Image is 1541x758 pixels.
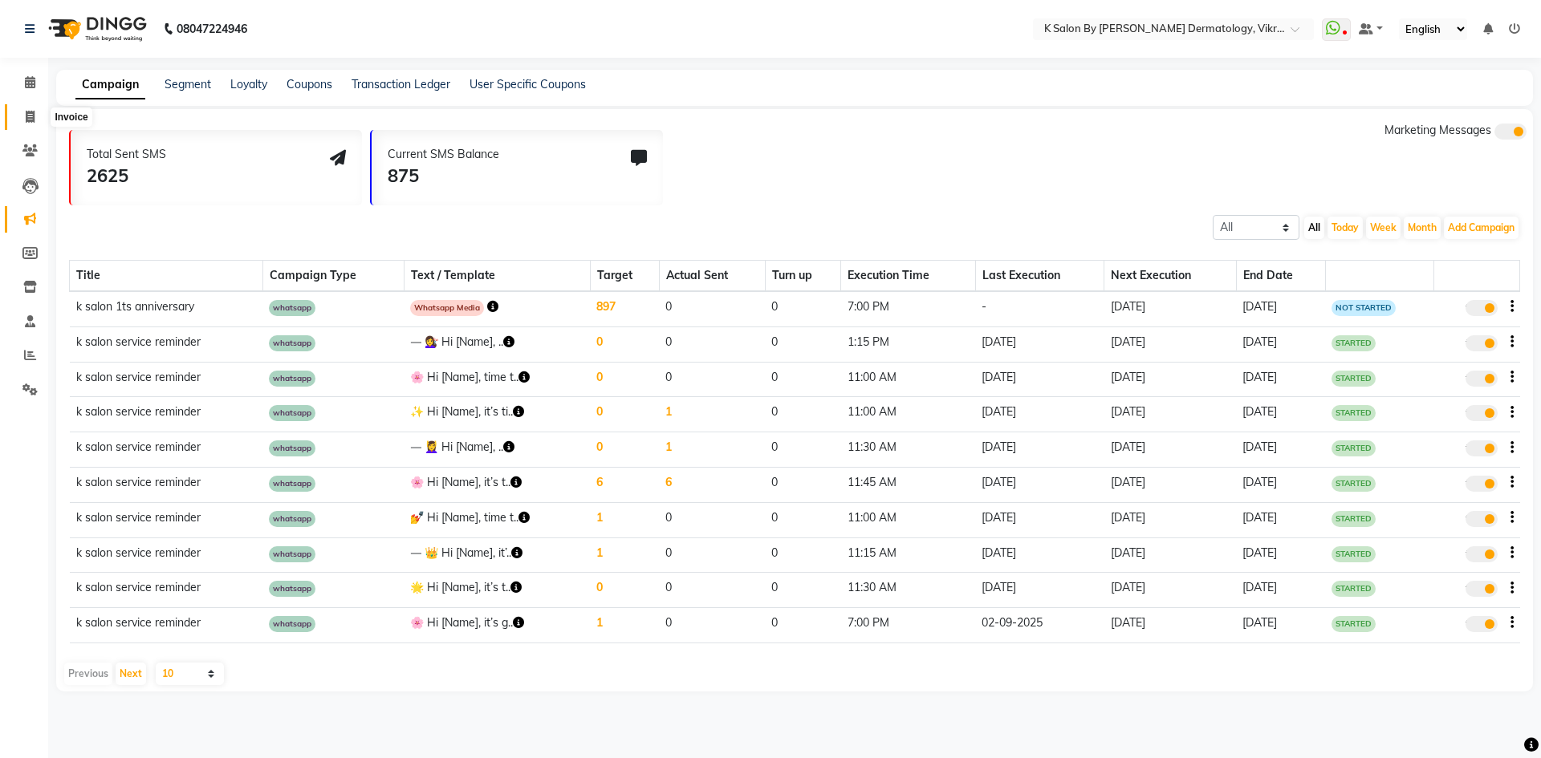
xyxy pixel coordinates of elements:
td: [DATE] [975,326,1104,362]
span: whatsapp [269,476,315,492]
td: [DATE] [1236,608,1325,643]
span: Whatsapp Media [410,300,484,316]
td: [DATE] [975,573,1104,608]
img: logo [41,6,151,51]
td: 1 [590,537,659,573]
a: Transaction Ledger [352,77,450,91]
td: 0 [765,467,840,502]
label: true [1466,546,1498,562]
button: Month [1404,217,1441,239]
td: 0 [765,573,840,608]
td: 0 [590,573,659,608]
td: [DATE] [1236,502,1325,537]
td: k salon service reminder [70,326,263,362]
td: [DATE] [975,537,1104,573]
div: 875 [388,163,499,189]
span: whatsapp [269,335,315,351]
span: whatsapp [269,371,315,387]
span: STARTED [1332,405,1376,421]
td: k salon service reminder [70,467,263,502]
td: 0 [659,573,765,608]
b: 08047224946 [177,6,247,51]
label: true [1466,581,1498,597]
td: 11:00 AM [841,502,975,537]
button: Today [1328,217,1363,239]
label: true [1466,440,1498,456]
button: Week [1366,217,1401,239]
div: 2625 [87,163,166,189]
td: [DATE] [1236,432,1325,468]
td: [DATE] [1104,467,1237,502]
td: 1 [659,432,765,468]
button: Next [116,663,146,685]
td: [DATE] [1104,397,1237,432]
td: 0 [765,537,840,573]
span: STARTED [1332,616,1376,632]
button: Add Campaign [1444,217,1519,239]
td: [DATE] [1104,608,1237,643]
td: k salon service reminder [70,397,263,432]
td: ✨ Hi [Name], it’s ti.. [404,397,590,432]
th: Title [70,261,263,292]
td: 7:00 PM [841,291,975,326]
a: Segment [165,77,211,91]
label: true [1466,511,1498,527]
td: 🌟 Hi [Name], it’s t.. [404,573,590,608]
td: 11:15 AM [841,537,975,573]
td: 0 [765,502,840,537]
th: Text / Template [404,261,590,292]
td: 11:00 AM [841,397,975,432]
span: whatsapp [269,511,315,527]
span: whatsapp [269,546,315,562]
td: k salon service reminder [70,537,263,573]
td: ⸻ 👑 Hi [Name], it’.. [404,537,590,573]
a: Campaign [75,71,145,99]
span: STARTED [1332,511,1376,527]
td: [DATE] [1104,502,1237,537]
td: [DATE] [1104,432,1237,468]
td: [DATE] [975,362,1104,397]
td: k salon service reminder [70,502,263,537]
a: User Specific Coupons [470,77,586,91]
label: true [1466,616,1498,632]
button: All [1304,217,1324,239]
span: whatsapp [269,581,315,597]
td: [DATE] [1104,326,1237,362]
td: [DATE] [1104,291,1237,326]
th: Actual Sent [659,261,765,292]
td: k salon service reminder [70,432,263,468]
td: 897 [590,291,659,326]
td: 11:00 AM [841,362,975,397]
td: [DATE] [1236,397,1325,432]
th: Last Execution [975,261,1104,292]
th: Campaign Type [262,261,404,292]
td: 0 [590,362,659,397]
td: [DATE] [975,432,1104,468]
label: true [1466,405,1498,421]
span: Marketing Messages [1384,123,1491,137]
span: STARTED [1332,546,1376,562]
td: 0 [590,397,659,432]
th: Target [590,261,659,292]
td: 0 [765,397,840,432]
td: 0 [659,537,765,573]
td: 0 [659,502,765,537]
span: STARTED [1332,581,1376,597]
label: true [1466,335,1498,351]
td: 0 [765,432,840,468]
td: 02-09-2025 [975,608,1104,643]
td: [DATE] [1236,291,1325,326]
span: whatsapp [269,440,315,456]
td: 🌸 Hi [Name], it’s t.. [404,467,590,502]
td: ⸻ 💇‍♀️ Hi [Name], .. [404,326,590,362]
div: Invoice [51,107,91,127]
td: [DATE] [1104,573,1237,608]
span: STARTED [1332,440,1376,456]
span: STARTED [1332,335,1376,351]
td: 0 [659,608,765,643]
td: 6 [590,467,659,502]
td: 11:30 AM [841,432,975,468]
td: 0 [659,326,765,362]
td: ⸻ 💆‍♀️ Hi [Name], .. [404,432,590,468]
span: whatsapp [269,405,315,421]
